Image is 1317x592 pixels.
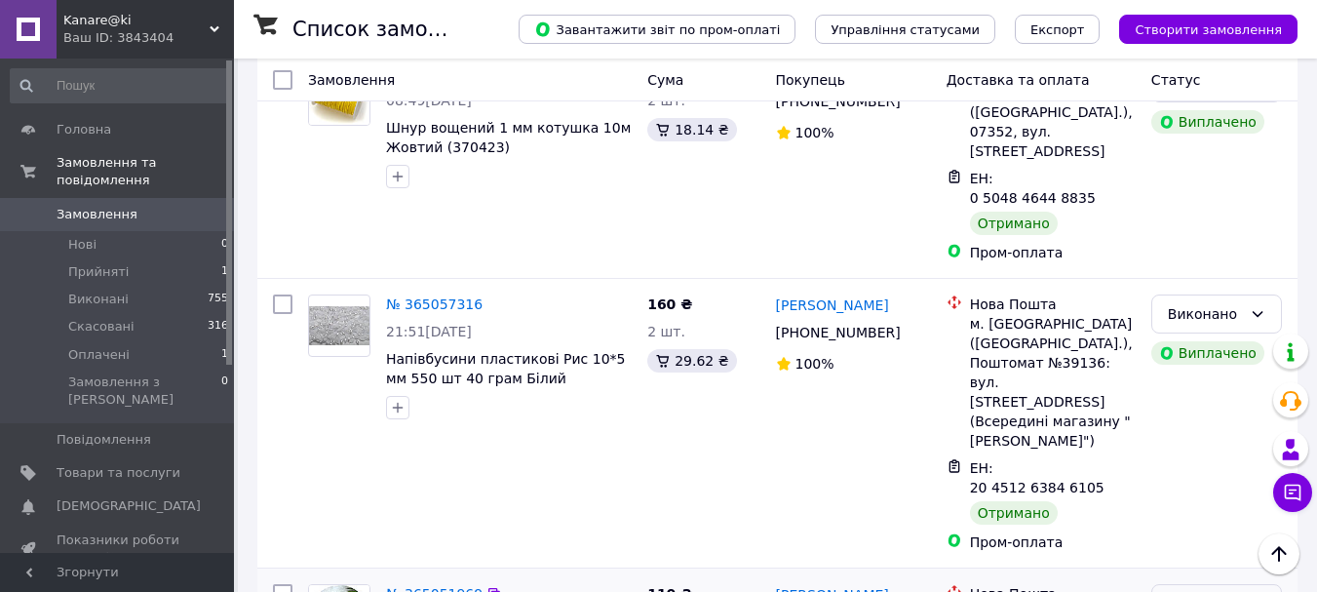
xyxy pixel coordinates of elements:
div: 18.14 ₴ [647,118,736,141]
span: Експорт [1030,22,1085,37]
div: Виплачено [1151,110,1264,134]
div: Ваш ID: 3843404 [63,29,234,47]
span: ЕН: 20 4512 6384 6105 [970,460,1104,495]
span: Управління статусами [831,22,980,37]
h1: Список замовлень [292,18,490,41]
span: Завантажити звіт по пром-оплаті [534,20,780,38]
a: № 365057316 [386,296,483,312]
div: [PHONE_NUMBER] [772,88,905,115]
span: 1 [221,346,228,364]
span: Статус [1151,72,1201,88]
div: Виплачено [1151,341,1264,365]
div: м. [GEOGRAPHIC_DATA] ([GEOGRAPHIC_DATA].), Поштомат №39136: вул. [STREET_ADDRESS] (Всередині мага... [970,314,1136,451]
span: Товари та послуги [57,464,180,482]
span: ЕН: 0 5048 4644 8835 [970,171,1096,206]
div: 29.62 ₴ [647,349,736,373]
span: Покупець [776,72,845,88]
span: 1 [221,263,228,281]
button: Чат з покупцем [1273,473,1312,512]
div: с. [GEOGRAPHIC_DATA] ([GEOGRAPHIC_DATA].), 07352, вул. [STREET_ADDRESS] [970,83,1136,161]
span: Прийняті [68,263,129,281]
span: Доставка та оплата [947,72,1090,88]
span: 316 [208,318,228,335]
span: Головна [57,121,111,138]
span: Замовлення та повідомлення [57,154,234,189]
a: [PERSON_NAME] [776,296,889,315]
span: 755 [208,291,228,308]
button: Наверх [1259,533,1299,574]
span: 0 [221,236,228,254]
span: Нові [68,236,97,254]
input: Пошук [10,68,230,103]
div: Виконано [1168,303,1242,325]
div: Пром-оплата [970,533,1136,552]
span: Скасовані [68,318,135,335]
div: Отримано [970,212,1058,235]
span: Замовлення з [PERSON_NAME] [68,374,221,409]
span: [DEMOGRAPHIC_DATA] [57,497,201,515]
div: Нова Пошта [970,295,1136,314]
span: Замовлення [308,72,395,88]
a: Напівбусини пластикові Рис 10*5 мм 550 шт 40 грам Білий (370165012) [386,351,625,406]
a: Створити замовлення [1100,20,1298,36]
span: 0 [221,374,228,409]
span: Показники роботи компанії [57,532,180,567]
span: Замовлення [57,206,137,223]
span: Cума [647,72,683,88]
span: Kanare@ki [63,12,210,29]
span: Створити замовлення [1135,22,1282,37]
div: Пром-оплата [970,243,1136,262]
span: 100% [795,125,834,140]
img: Фото товару [309,306,369,346]
span: Повідомлення [57,431,151,449]
span: 160 ₴ [647,296,692,312]
span: 100% [795,356,834,372]
button: Управління статусами [815,15,995,44]
button: Завантажити звіт по пром-оплаті [519,15,795,44]
span: Оплачені [68,346,130,364]
div: Отримано [970,501,1058,525]
a: Фото товару [308,295,370,357]
button: Експорт [1015,15,1101,44]
span: 2 шт. [647,324,685,339]
div: [PHONE_NUMBER] [772,319,905,346]
span: 21:51[DATE] [386,324,472,339]
a: Шнур вощений 1 мм котушка 10м Жовтий (370423) [386,120,631,155]
span: Виконані [68,291,129,308]
button: Створити замовлення [1119,15,1298,44]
